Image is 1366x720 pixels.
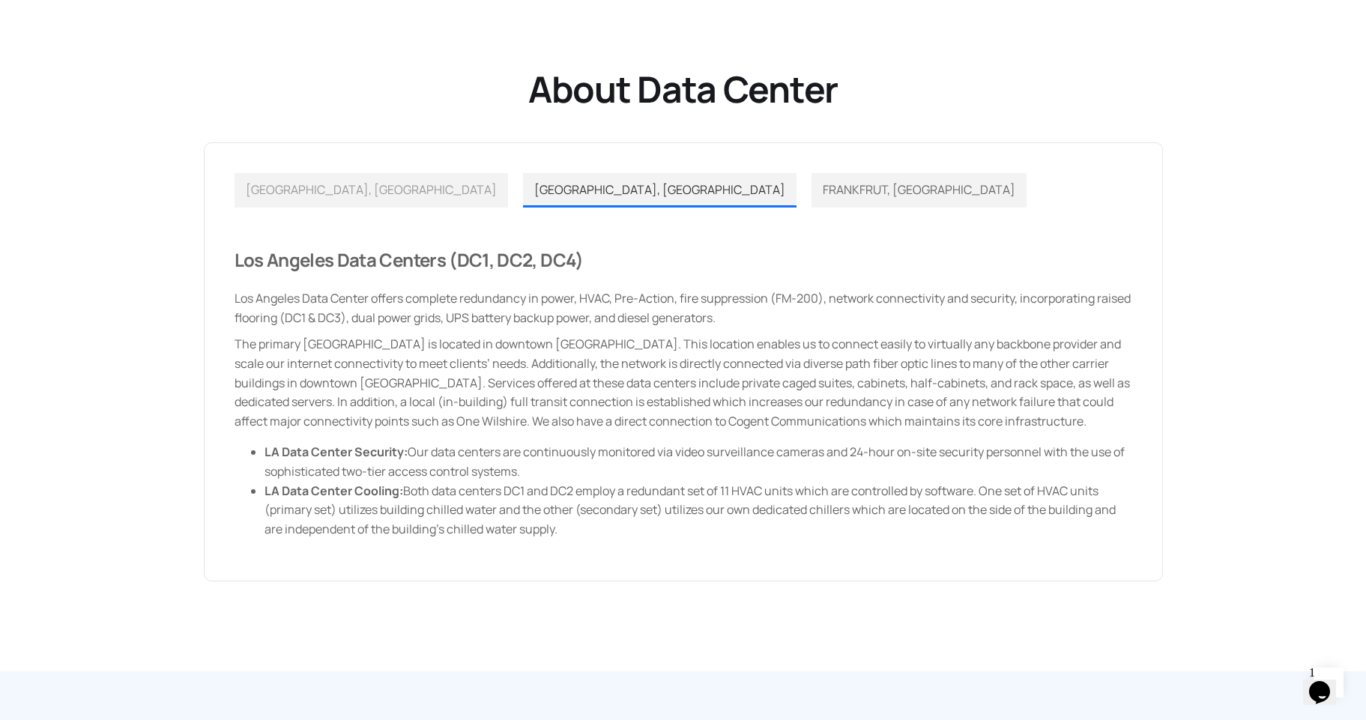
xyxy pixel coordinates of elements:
span: Los Angeles Data Centers (DC1, DC2, DC4) [235,247,584,272]
span: [GEOGRAPHIC_DATA], [GEOGRAPHIC_DATA] [534,181,785,198]
p: Los Angeles Data Center offers complete redundancy in power, HVAC, Pre-Action, fire suppression (... [235,289,1132,327]
iframe: chat widget [1303,660,1351,705]
p: The primary [GEOGRAPHIC_DATA] is located in downtown [GEOGRAPHIC_DATA]. This location enables us ... [235,335,1132,431]
span: [GEOGRAPHIC_DATA], [GEOGRAPHIC_DATA] [246,181,497,198]
strong: LA Data Center Security: [265,444,408,460]
li: Both data centers DC1 and DC2 employ a redundant set of 11 HVAC units which are controlled by sof... [265,482,1132,539]
strong: LA Data Center Cooling: [265,482,403,499]
li: Our data centers are continuously monitored via video surveillance cameras and 24-hour on-site se... [265,443,1132,481]
span: FRANKFRUT, [GEOGRAPHIC_DATA] [823,181,1015,198]
h2: About Data Center [402,66,964,112]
